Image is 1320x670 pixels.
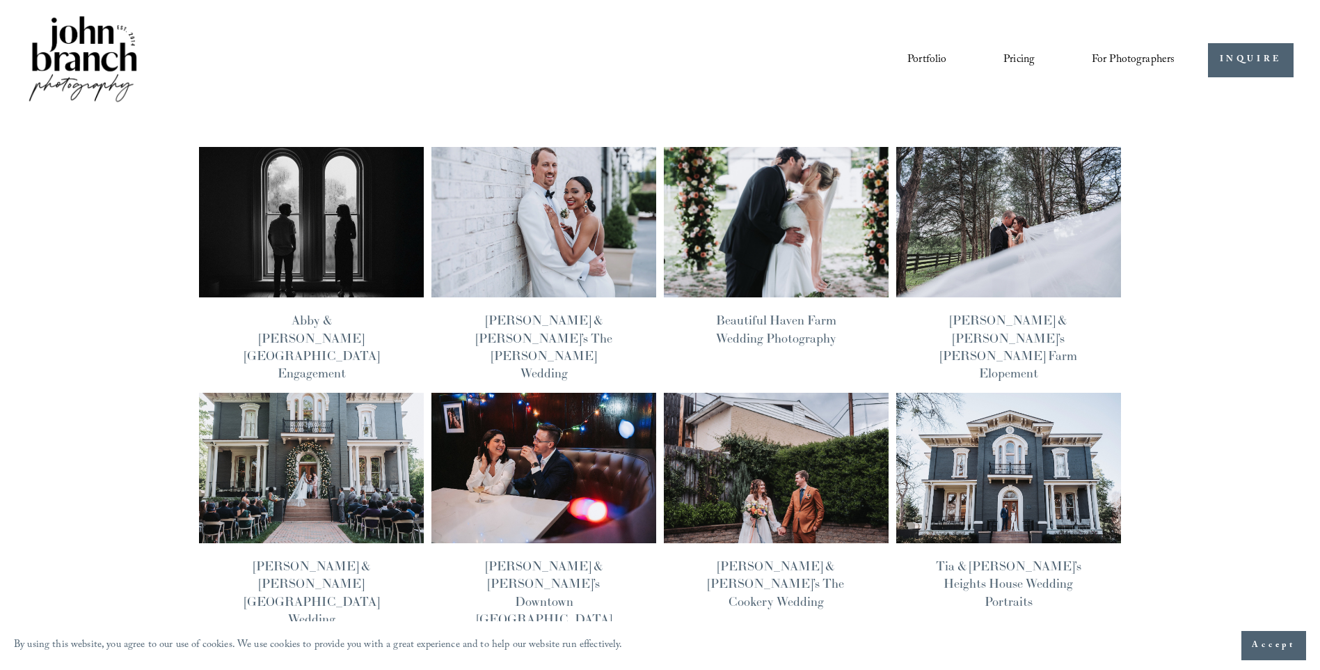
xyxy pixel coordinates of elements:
a: folder dropdown [1092,48,1175,72]
img: Jacqueline &amp; Timo’s The Cookery Wedding [662,392,889,544]
img: Chantel &amp; James’ Heights House Hotel Wedding [198,392,425,544]
img: Abby &amp; Reed’s Heights House Hotel Engagement [198,146,425,298]
img: Beautiful Haven Farm Wedding Photography [662,146,889,298]
a: Tia & [PERSON_NAME]’s Heights House Wedding Portraits [936,558,1081,609]
img: Tia &amp; Obinna’s Heights House Wedding Portraits [895,392,1122,544]
span: For Photographers [1092,49,1175,71]
img: Stephania &amp; Mark’s Gentry Farm Elopement [895,146,1122,298]
img: John Branch IV Photography [26,13,139,107]
span: Accept [1252,639,1296,653]
a: [PERSON_NAME] & [PERSON_NAME]’s Downtown [GEOGRAPHIC_DATA] Engagement [477,558,612,644]
img: Bella &amp; Mike’s The Maxwell Raleigh Wedding [431,146,658,298]
a: [PERSON_NAME] & [PERSON_NAME]’s The Cookery Wedding [708,558,844,609]
a: Portfolio [907,48,946,72]
p: By using this website, you agree to our use of cookies. We use cookies to provide you with a grea... [14,636,623,656]
a: [PERSON_NAME] & [PERSON_NAME]’s The [PERSON_NAME] Wedding [476,312,612,381]
img: Lorena &amp; Tom’s Downtown Durham Engagement [431,392,658,544]
a: Beautiful Haven Farm Wedding Photography [716,312,836,345]
a: Pricing [1003,48,1035,72]
a: [PERSON_NAME] & [PERSON_NAME][GEOGRAPHIC_DATA] Wedding [244,558,379,627]
a: Abby & [PERSON_NAME][GEOGRAPHIC_DATA] Engagement [244,312,379,381]
a: [PERSON_NAME] & [PERSON_NAME]’s [PERSON_NAME] Farm Elopement [940,312,1077,381]
button: Accept [1241,631,1306,660]
a: INQUIRE [1208,43,1294,77]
